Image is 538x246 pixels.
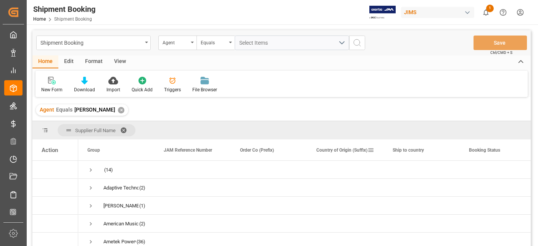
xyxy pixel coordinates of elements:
span: Select Items [239,40,272,46]
span: Country of Origin (Suffix) [316,147,367,153]
div: Triggers [164,86,181,93]
button: Save [474,36,527,50]
button: open menu [158,36,197,50]
a: Home [33,16,46,22]
div: Format [79,55,108,68]
span: Ship to country [393,147,424,153]
div: File Browser [192,86,217,93]
span: [PERSON_NAME] [74,107,115,113]
div: Agent [163,37,188,46]
button: JIMS [401,5,477,19]
div: [PERSON_NAME] & [PERSON_NAME] [103,197,139,215]
div: ✕ [118,107,124,113]
span: (14) [104,161,113,179]
span: Order Co (Prefix) [240,147,274,153]
div: Shipment Booking [33,3,95,15]
span: (2) [139,179,145,197]
span: JAM Reference Number [164,147,212,153]
div: Edit [58,55,79,68]
button: open menu [197,36,235,50]
div: Press SPACE to select this row. [32,161,78,179]
span: (2) [139,215,145,233]
span: Agent [40,107,54,113]
span: Ctrl/CMD + S [490,50,512,55]
div: JIMS [401,7,474,18]
span: Supplier Full Name [75,128,116,133]
span: Equals [56,107,72,113]
div: Shipment Booking [40,37,142,47]
div: New Form [41,86,63,93]
div: American Music and Sound [103,215,139,233]
span: 1 [486,5,494,12]
div: Press SPACE to select this row. [32,215,78,233]
button: search button [349,36,365,50]
img: Exertis%20JAM%20-%20Email%20Logo.jpg_1722504956.jpg [369,6,396,19]
div: Download [74,86,95,93]
button: show 1 new notifications [477,4,495,21]
div: Action [42,147,58,154]
div: View [108,55,132,68]
div: Press SPACE to select this row. [32,197,78,215]
div: Press SPACE to select this row. [32,179,78,197]
span: Booking Status [469,147,500,153]
div: Import [106,86,120,93]
button: open menu [36,36,151,50]
button: Help Center [495,4,512,21]
span: Group [87,147,100,153]
span: (1) [139,197,145,215]
div: Quick Add [132,86,153,93]
div: Adaptive Technologies Group [103,179,139,197]
button: open menu [235,36,349,50]
div: Home [32,55,58,68]
div: Equals [201,37,227,46]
